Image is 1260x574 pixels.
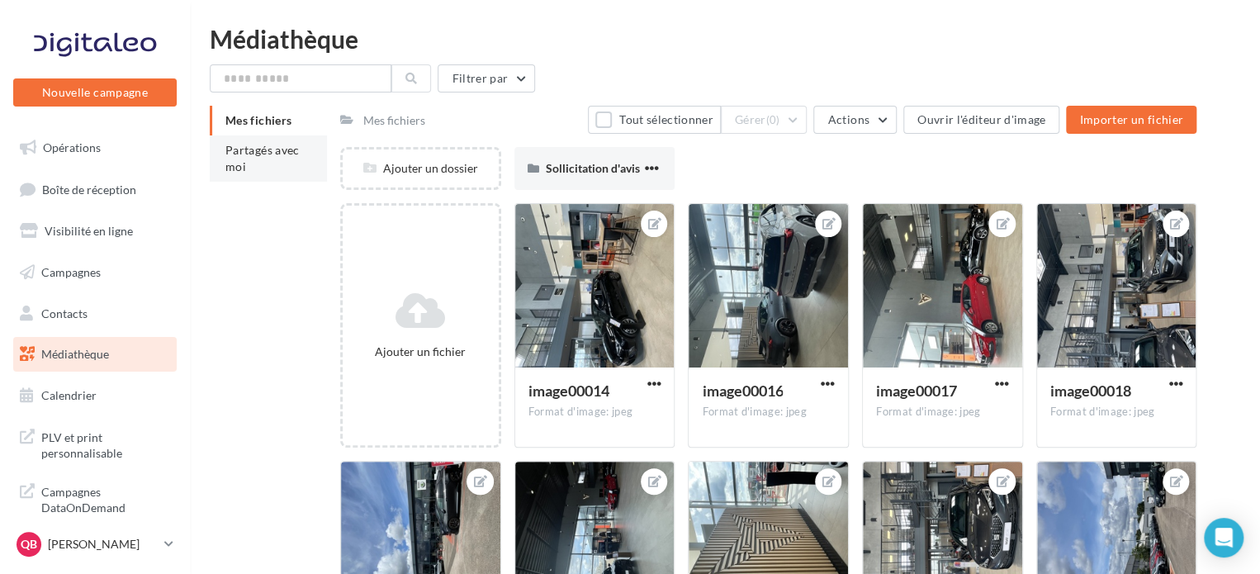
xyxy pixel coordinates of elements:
[721,106,808,134] button: Gérer(0)
[10,337,180,372] a: Médiathèque
[41,426,170,462] span: PLV et print personnalisable
[41,306,88,320] span: Contacts
[766,113,780,126] span: (0)
[876,382,957,400] span: image00017
[10,214,180,249] a: Visibilité en ligne
[10,420,180,468] a: PLV et print personnalisable
[41,347,109,361] span: Médiathèque
[10,474,180,523] a: Campagnes DataOnDemand
[876,405,1009,420] div: Format d'image: jpeg
[41,265,101,279] span: Campagnes
[225,113,291,127] span: Mes fichiers
[349,344,492,360] div: Ajouter un fichier
[1079,112,1183,126] span: Importer un fichier
[43,140,101,154] span: Opérations
[528,382,609,400] span: image00014
[10,296,180,331] a: Contacts
[42,182,136,196] span: Boîte de réception
[588,106,720,134] button: Tout sélectionner
[21,536,37,553] span: QB
[10,172,180,207] a: Boîte de réception
[48,536,158,553] p: [PERSON_NAME]
[438,64,535,93] button: Filtrer par
[903,106,1059,134] button: Ouvrir l'éditeur d'image
[1204,518,1243,557] div: Open Intercom Messenger
[702,405,835,420] div: Format d'image: jpeg
[827,112,869,126] span: Actions
[528,405,661,420] div: Format d'image: jpeg
[13,529,177,560] a: QB [PERSON_NAME]
[225,143,300,173] span: Partagés avec moi
[13,78,177,107] button: Nouvelle campagne
[363,112,425,129] div: Mes fichiers
[10,130,180,165] a: Opérations
[1050,382,1131,400] span: image00018
[1066,106,1196,134] button: Importer un fichier
[1050,405,1183,420] div: Format d'image: jpeg
[41,481,170,516] span: Campagnes DataOnDemand
[41,388,97,402] span: Calendrier
[702,382,783,400] span: image00016
[10,255,180,290] a: Campagnes
[10,378,180,413] a: Calendrier
[813,106,896,134] button: Actions
[546,161,640,175] span: Sollicitation d'avis
[210,26,1240,51] div: Médiathèque
[45,224,133,238] span: Visibilité en ligne
[343,160,499,177] div: Ajouter un dossier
